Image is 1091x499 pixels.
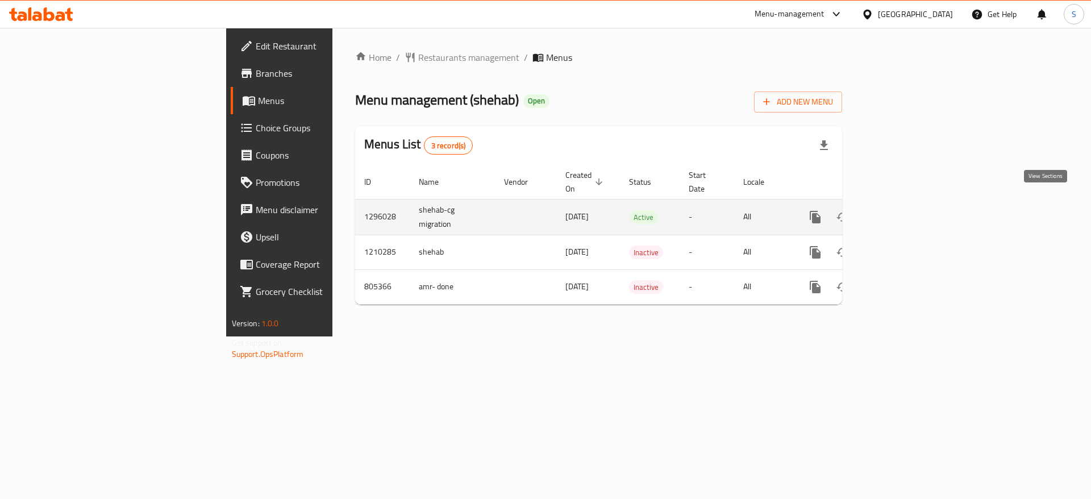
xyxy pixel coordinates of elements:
[256,285,399,298] span: Grocery Checklist
[405,51,519,64] a: Restaurants management
[231,87,409,114] a: Menus
[810,132,838,159] div: Export file
[231,60,409,87] a: Branches
[680,235,734,269] td: -
[565,279,589,294] span: [DATE]
[232,335,284,350] span: Get support on:
[364,136,473,155] h2: Menus List
[829,203,856,231] button: Change Status
[802,203,829,231] button: more
[565,244,589,259] span: [DATE]
[763,95,833,109] span: Add New Menu
[256,66,399,80] span: Branches
[829,273,856,301] button: Change Status
[231,32,409,60] a: Edit Restaurant
[232,316,260,331] span: Version:
[256,121,399,135] span: Choice Groups
[793,165,920,199] th: Actions
[629,281,663,294] span: Inactive
[755,7,825,21] div: Menu-management
[565,168,606,196] span: Created On
[629,210,658,224] div: Active
[680,199,734,235] td: -
[231,142,409,169] a: Coupons
[355,51,842,64] nav: breadcrumb
[256,257,399,271] span: Coverage Report
[261,316,279,331] span: 1.0.0
[524,51,528,64] li: /
[504,175,543,189] span: Vendor
[355,87,519,113] span: Menu management ( shehab )
[829,239,856,266] button: Change Status
[629,211,658,224] span: Active
[258,94,399,107] span: Menus
[231,223,409,251] a: Upsell
[256,39,399,53] span: Edit Restaurant
[424,136,473,155] div: Total records count
[364,175,386,189] span: ID
[734,269,793,304] td: All
[231,278,409,305] a: Grocery Checklist
[743,175,779,189] span: Locale
[410,269,495,304] td: amr- done
[231,114,409,142] a: Choice Groups
[418,51,519,64] span: Restaurants management
[802,273,829,301] button: more
[231,169,409,196] a: Promotions
[231,251,409,278] a: Coverage Report
[410,199,495,235] td: shehab-cg migration
[546,51,572,64] span: Menus
[424,140,473,151] span: 3 record(s)
[523,96,549,106] span: Open
[629,175,666,189] span: Status
[256,230,399,244] span: Upsell
[734,199,793,235] td: All
[256,148,399,162] span: Coupons
[232,347,304,361] a: Support.OpsPlatform
[734,235,793,269] td: All
[419,175,453,189] span: Name
[355,165,920,305] table: enhanced table
[629,280,663,294] div: Inactive
[256,203,399,217] span: Menu disclaimer
[802,239,829,266] button: more
[629,246,663,259] span: Inactive
[256,176,399,189] span: Promotions
[231,196,409,223] a: Menu disclaimer
[523,94,549,108] div: Open
[689,168,721,196] span: Start Date
[410,235,495,269] td: shehab
[754,92,842,113] button: Add New Menu
[565,209,589,224] span: [DATE]
[680,269,734,304] td: -
[1072,8,1076,20] span: S
[878,8,953,20] div: [GEOGRAPHIC_DATA]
